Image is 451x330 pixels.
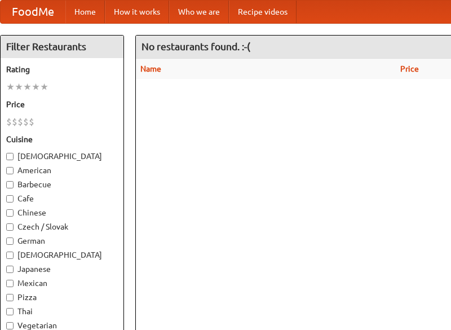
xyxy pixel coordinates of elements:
label: Czech / Slovak [6,221,118,232]
label: Cafe [6,193,118,204]
a: FoodMe [1,1,65,23]
a: Who we are [169,1,229,23]
input: Thai [6,308,14,315]
li: ★ [32,81,40,93]
label: Mexican [6,278,118,289]
input: [DEMOGRAPHIC_DATA] [6,153,14,160]
input: [DEMOGRAPHIC_DATA] [6,252,14,259]
label: Chinese [6,207,118,218]
label: Japanese [6,263,118,275]
li: ★ [15,81,23,93]
label: [DEMOGRAPHIC_DATA] [6,249,118,261]
h5: Price [6,99,118,110]
a: Home [65,1,105,23]
li: ★ [6,81,15,93]
label: American [6,165,118,176]
h5: Rating [6,64,118,75]
input: Mexican [6,280,14,287]
input: Pizza [6,294,14,301]
a: Name [140,64,161,73]
li: $ [29,116,34,128]
input: German [6,237,14,245]
li: $ [17,116,23,128]
input: Barbecue [6,181,14,188]
label: [DEMOGRAPHIC_DATA] [6,151,118,162]
h4: Filter Restaurants [1,36,123,58]
a: Price [400,64,419,73]
input: Vegetarian [6,322,14,329]
li: $ [12,116,17,128]
a: Recipe videos [229,1,297,23]
label: German [6,235,118,247]
input: Czech / Slovak [6,223,14,231]
a: How it works [105,1,169,23]
li: $ [6,116,12,128]
input: Japanese [6,266,14,273]
label: Thai [6,306,118,317]
ng-pluralize: No restaurants found. :-( [142,41,250,52]
h5: Cuisine [6,134,118,145]
li: $ [23,116,29,128]
input: Cafe [6,195,14,203]
li: ★ [23,81,32,93]
input: Chinese [6,209,14,217]
label: Barbecue [6,179,118,190]
label: Pizza [6,292,118,303]
input: American [6,167,14,174]
li: ★ [40,81,48,93]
